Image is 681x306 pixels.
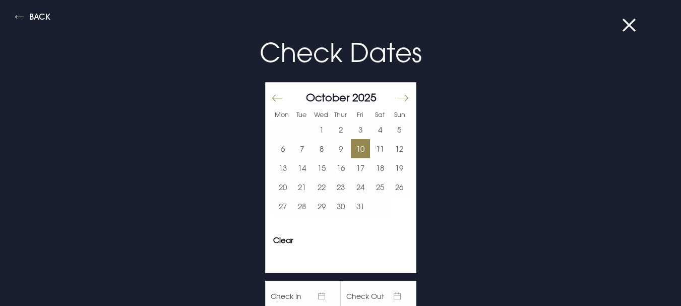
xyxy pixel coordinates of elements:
td: Choose Friday, October 24, 2025 as your start date. [351,177,370,197]
button: 5 [390,120,409,139]
button: 4 [370,120,390,139]
td: Choose Thursday, October 16, 2025 as your start date. [331,158,351,177]
button: 20 [273,177,293,197]
span: 2025 [352,91,377,104]
td: Choose Wednesday, October 8, 2025 as your start date. [312,139,332,158]
td: Choose Monday, October 6, 2025 as your start date. [273,139,293,158]
td: Choose Sunday, October 26, 2025 as your start date. [390,177,409,197]
button: 13 [273,158,293,177]
td: Choose Saturday, October 18, 2025 as your start date. [370,158,390,177]
button: 24 [351,177,370,197]
button: 11 [370,139,390,158]
button: 15 [312,158,332,177]
button: 25 [370,177,390,197]
button: 8 [312,139,332,158]
button: 7 [292,139,312,158]
button: 16 [331,158,351,177]
button: 6 [273,139,293,158]
td: Choose Thursday, October 2, 2025 as your start date. [331,120,351,139]
td: Choose Monday, October 13, 2025 as your start date. [273,158,293,177]
button: 17 [351,158,370,177]
button: 26 [390,177,409,197]
button: 19 [390,158,409,177]
button: 30 [331,197,351,216]
button: 31 [351,197,370,216]
td: Choose Friday, October 3, 2025 as your start date. [351,120,370,139]
button: 21 [292,177,312,197]
td: Choose Tuesday, October 28, 2025 as your start date. [292,197,312,216]
td: Choose Monday, October 27, 2025 as your start date. [273,197,293,216]
button: 9 [331,139,351,158]
button: 3 [351,120,370,139]
button: Back [15,13,50,24]
button: 18 [370,158,390,177]
button: 29 [312,197,332,216]
td: Choose Wednesday, October 29, 2025 as your start date. [312,197,332,216]
td: Choose Sunday, October 19, 2025 as your start date. [390,158,409,177]
span: October [306,91,349,104]
button: 23 [331,177,351,197]
td: Choose Wednesday, October 15, 2025 as your start date. [312,158,332,177]
button: 2 [331,120,351,139]
td: Choose Saturday, October 25, 2025 as your start date. [370,177,390,197]
button: Move forward to switch to the next month. [396,88,408,109]
button: Clear [273,236,293,244]
td: Choose Saturday, October 4, 2025 as your start date. [370,120,390,139]
button: 1 [312,120,332,139]
button: Move backward to switch to the previous month. [271,88,283,109]
td: Choose Wednesday, October 22, 2025 as your start date. [312,177,332,197]
td: Choose Thursday, October 23, 2025 as your start date. [331,177,351,197]
td: Choose Wednesday, October 1, 2025 as your start date. [312,120,332,139]
td: Choose Sunday, October 5, 2025 as your start date. [390,120,409,139]
td: Choose Sunday, October 12, 2025 as your start date. [390,139,409,158]
td: Choose Tuesday, October 21, 2025 as your start date. [292,177,312,197]
td: Choose Saturday, October 11, 2025 as your start date. [370,139,390,158]
button: 22 [312,177,332,197]
td: Choose Tuesday, October 14, 2025 as your start date. [292,158,312,177]
td: Choose Thursday, October 9, 2025 as your start date. [331,139,351,158]
button: 12 [390,139,409,158]
td: Choose Friday, October 10, 2025 as your start date. [351,139,370,158]
button: 14 [292,158,312,177]
p: Check Dates [101,33,581,72]
td: Choose Friday, October 31, 2025 as your start date. [351,197,370,216]
button: 28 [292,197,312,216]
button: 10 [351,139,370,158]
td: Choose Monday, October 20, 2025 as your start date. [273,177,293,197]
td: Choose Thursday, October 30, 2025 as your start date. [331,197,351,216]
td: Choose Friday, October 17, 2025 as your start date. [351,158,370,177]
td: Choose Tuesday, October 7, 2025 as your start date. [292,139,312,158]
button: 27 [273,197,293,216]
